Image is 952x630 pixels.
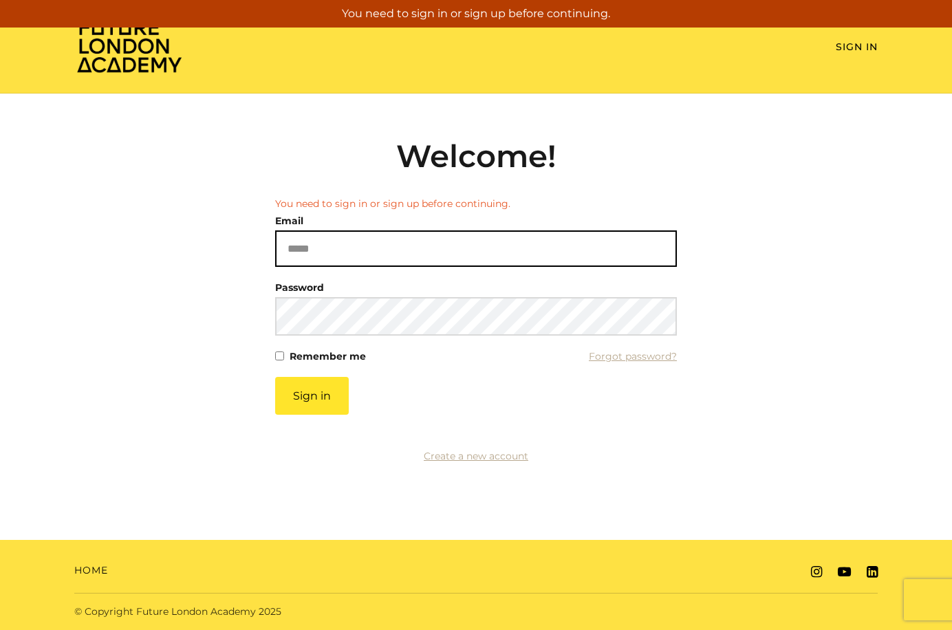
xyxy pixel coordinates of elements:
a: Create a new account [424,450,528,462]
a: Sign In [836,41,878,53]
button: Sign in [275,377,349,415]
li: You need to sign in or sign up before continuing. [275,197,677,211]
a: Forgot password? [589,347,677,366]
img: Home Page [74,18,184,74]
label: Remember me [290,347,366,366]
a: Home [74,563,108,578]
div: © Copyright Future London Academy 2025 [63,605,476,619]
h2: Welcome! [275,138,677,175]
label: Email [275,211,303,230]
label: Password [275,278,324,297]
p: You need to sign in or sign up before continuing. [6,6,946,22]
